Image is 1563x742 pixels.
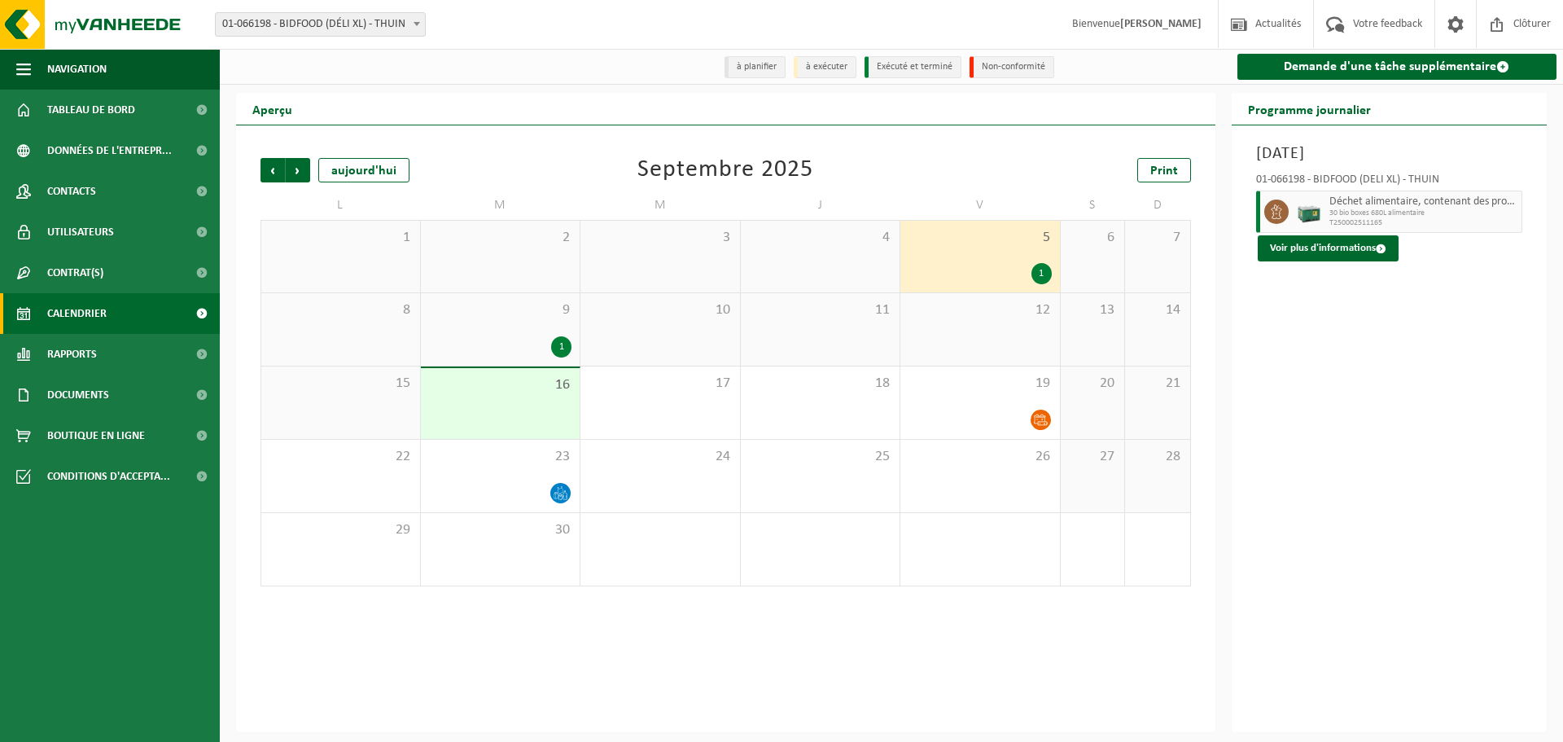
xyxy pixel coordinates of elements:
[429,376,572,394] span: 16
[286,158,310,182] span: Suivant
[1258,235,1399,261] button: Voir plus d'informations
[908,448,1052,466] span: 26
[215,12,426,37] span: 01-066198 - BIDFOOD (DÉLI XL) - THUIN
[1256,142,1523,166] h3: [DATE]
[269,448,412,466] span: 22
[1297,200,1321,224] img: PB-LB-0680-HPE-GN-01
[1069,375,1117,393] span: 20
[908,229,1052,247] span: 5
[589,448,732,466] span: 24
[1150,165,1178,178] span: Print
[1237,54,1557,80] a: Demande d'une tâche supplémentaire
[741,191,901,220] td: J
[1137,158,1191,182] a: Print
[589,375,732,393] span: 17
[318,158,409,182] div: aujourd'hui
[269,375,412,393] span: 15
[47,334,97,375] span: Rapports
[429,448,572,466] span: 23
[47,375,109,415] span: Documents
[1256,174,1523,191] div: 01-066198 - BIDFOOD (DÉLI XL) - THUIN
[725,56,786,78] li: à planifier
[216,13,425,36] span: 01-066198 - BIDFOOD (DÉLI XL) - THUIN
[1120,18,1202,30] strong: [PERSON_NAME]
[794,56,856,78] li: à exécuter
[908,301,1052,319] span: 12
[1069,301,1117,319] span: 13
[637,158,813,182] div: Septembre 2025
[1133,229,1181,247] span: 7
[260,158,285,182] span: Précédent
[580,191,741,220] td: M
[749,448,892,466] span: 25
[1329,209,1518,218] span: 30 bio boxes 680L alimentaire
[269,229,412,247] span: 1
[1061,191,1126,220] td: S
[429,521,572,539] span: 30
[749,301,892,319] span: 11
[749,375,892,393] span: 18
[900,191,1061,220] td: V
[1329,195,1518,209] span: Déchet alimentaire, contenant des produits d'origine animale, emballage mélangé (sans verre), cat 3
[1133,375,1181,393] span: 21
[1329,218,1518,228] span: T250002511165
[429,229,572,247] span: 2
[1069,229,1117,247] span: 6
[589,301,732,319] span: 10
[429,301,572,319] span: 9
[1031,263,1052,284] div: 1
[47,49,107,90] span: Navigation
[47,212,114,252] span: Utilisateurs
[421,191,581,220] td: M
[47,130,172,171] span: Données de l'entrepr...
[269,301,412,319] span: 8
[47,456,170,497] span: Conditions d'accepta...
[47,90,135,130] span: Tableau de bord
[260,191,421,220] td: L
[749,229,892,247] span: 4
[236,93,309,125] h2: Aperçu
[865,56,961,78] li: Exécuté et terminé
[269,521,412,539] span: 29
[47,252,103,293] span: Contrat(s)
[47,293,107,334] span: Calendrier
[970,56,1054,78] li: Non-conformité
[589,229,732,247] span: 3
[47,171,96,212] span: Contacts
[1133,448,1181,466] span: 28
[47,415,145,456] span: Boutique en ligne
[908,375,1052,393] span: 19
[551,336,571,358] div: 1
[1125,191,1190,220] td: D
[1133,301,1181,319] span: 14
[1069,448,1117,466] span: 27
[1232,93,1387,125] h2: Programme journalier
